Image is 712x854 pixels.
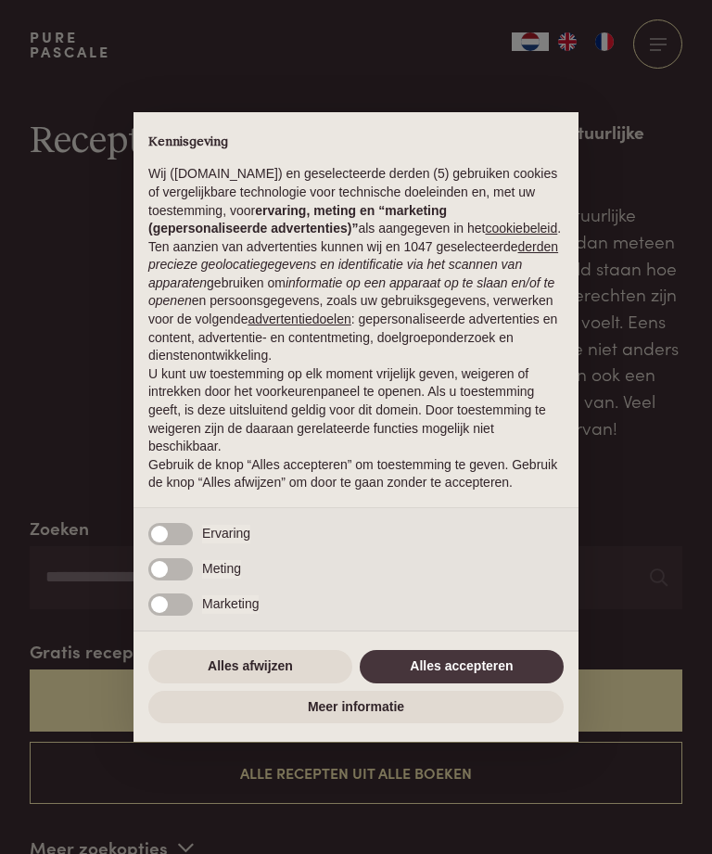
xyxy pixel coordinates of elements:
[485,221,557,236] a: cookiebeleid
[202,595,259,614] span: Marketing
[148,650,352,683] button: Alles afwijzen
[148,275,554,309] em: informatie op een apparaat op te slaan en/of te openen
[148,134,564,151] h2: Kennisgeving
[248,311,350,329] button: advertentiedoelen
[518,238,559,257] button: derden
[148,165,564,237] p: Wij ([DOMAIN_NAME]) en geselecteerde derden (5) gebruiken cookies of vergelijkbare technologie vo...
[148,257,522,290] em: precieze geolocatiegegevens en identificatie via het scannen van apparaten
[148,691,564,724] button: Meer informatie
[202,525,250,543] span: Ervaring
[202,560,241,579] span: Meting
[148,238,564,365] p: Ten aanzien van advertenties kunnen wij en 1047 geselecteerde gebruiken om en persoonsgegevens, z...
[360,650,564,683] button: Alles accepteren
[148,203,447,236] strong: ervaring, meting en “marketing (gepersonaliseerde advertenties)”
[148,456,564,492] p: Gebruik de knop “Alles accepteren” om toestemming te geven. Gebruik de knop “Alles afwijzen” om d...
[148,365,564,456] p: U kunt uw toestemming op elk moment vrijelijk geven, weigeren of intrekken door het voorkeurenpan...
